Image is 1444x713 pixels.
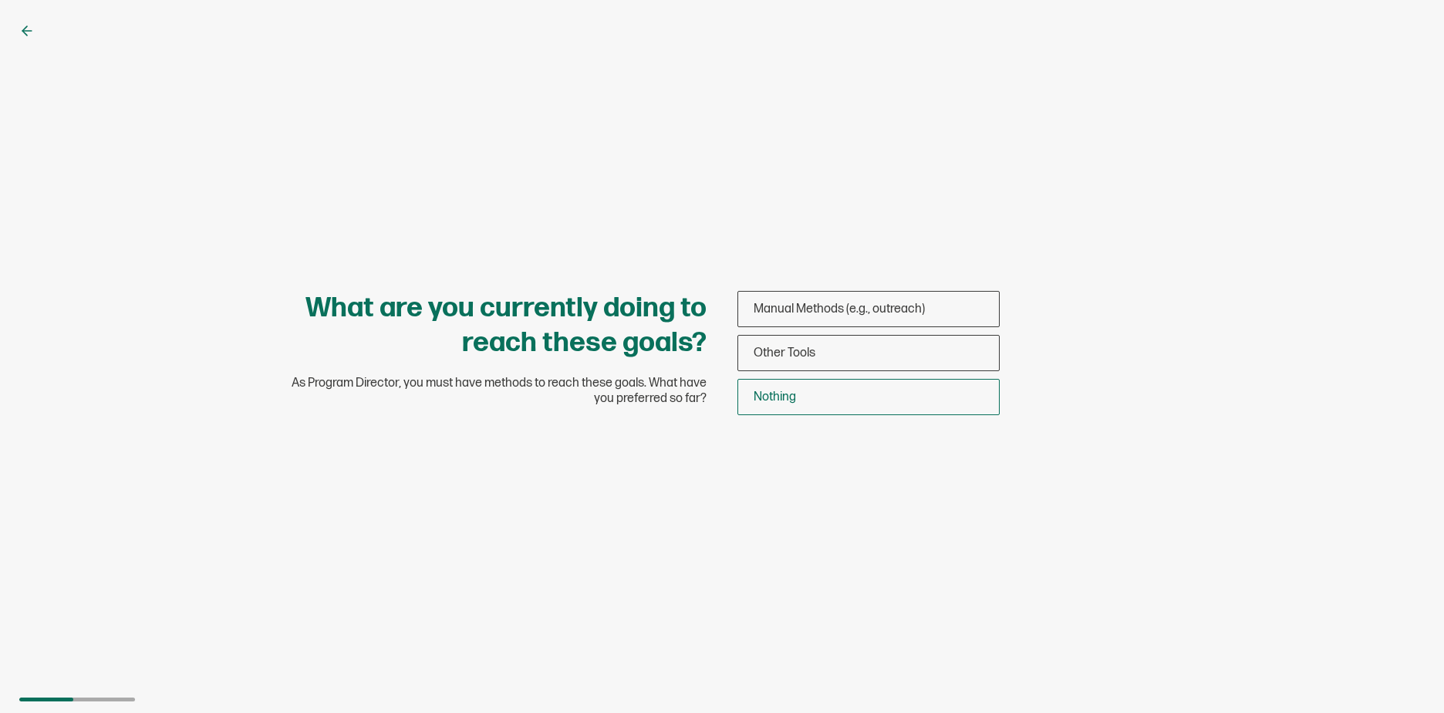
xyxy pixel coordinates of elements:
[275,291,707,360] h1: What are you currently doing to reach these goals?
[754,346,815,360] span: Other Tools
[275,376,707,407] span: As Program Director, you must have methods to reach these goals. What have you preferred so far?
[754,390,796,404] span: Nothing
[754,302,925,316] span: Manual Methods (e.g., outreach)
[1367,639,1444,713] iframe: Chat Widget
